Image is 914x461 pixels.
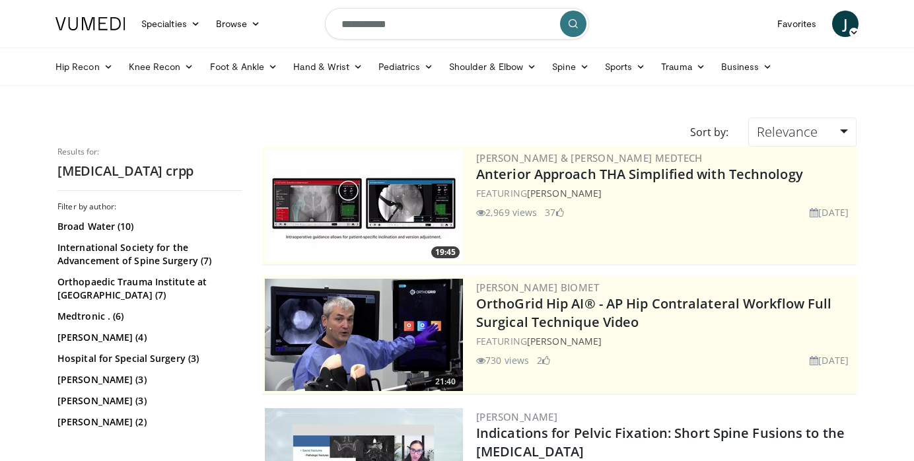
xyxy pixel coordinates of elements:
[202,53,286,80] a: Foot & Ankle
[527,335,602,347] a: [PERSON_NAME]
[325,8,589,40] input: Search topics, interventions
[680,118,738,147] div: Sort by:
[57,310,239,323] a: Medtronic . (6)
[48,53,121,80] a: Hip Recon
[597,53,654,80] a: Sports
[55,17,125,30] img: VuMedi Logo
[476,205,537,219] li: 2,969 views
[57,147,242,157] p: Results for:
[57,275,239,302] a: Orthopaedic Trauma Institute at [GEOGRAPHIC_DATA] (7)
[133,11,208,37] a: Specialties
[476,295,831,331] a: OrthoGrid Hip AI® - AP Hip Contralateral Workflow Full Surgical Technique Video
[121,53,202,80] a: Knee Recon
[431,376,460,388] span: 21:40
[476,334,854,348] div: FEATURING
[265,149,463,262] img: 06bb1c17-1231-4454-8f12-6191b0b3b81a.300x170_q85_crop-smart_upscale.jpg
[748,118,857,147] a: Relevance
[57,352,239,365] a: Hospital for Special Surgery (3)
[285,53,370,80] a: Hand & Wrist
[757,123,818,141] span: Relevance
[832,11,859,37] a: J
[476,151,703,164] a: [PERSON_NAME] & [PERSON_NAME] MedTech
[265,279,463,391] img: 96a9cbbb-25ee-4404-ab87-b32d60616ad7.300x170_q85_crop-smart_upscale.jpg
[431,246,460,258] span: 19:45
[653,53,713,80] a: Trauma
[476,165,803,183] a: Anterior Approach THA Simplified with Technology
[57,331,239,344] a: [PERSON_NAME] (4)
[527,187,602,199] a: [PERSON_NAME]
[713,53,781,80] a: Business
[476,410,557,423] a: [PERSON_NAME]
[810,205,849,219] li: [DATE]
[537,353,550,367] li: 2
[476,353,529,367] li: 730 views
[57,162,242,180] h2: [MEDICAL_DATA] crpp
[57,394,239,408] a: [PERSON_NAME] (3)
[370,53,441,80] a: Pediatrics
[476,281,599,294] a: [PERSON_NAME] Biomet
[265,149,463,262] a: 19:45
[810,353,849,367] li: [DATE]
[476,424,845,460] a: Indications for Pelvic Fixation: Short Spine Fusions to the [MEDICAL_DATA]
[57,373,239,386] a: [PERSON_NAME] (3)
[544,53,596,80] a: Spine
[57,415,239,429] a: [PERSON_NAME] (2)
[476,186,854,200] div: FEATURING
[208,11,269,37] a: Browse
[57,241,239,267] a: International Society for the Advancement of Spine Surgery (7)
[769,11,824,37] a: Favorites
[57,201,242,212] h3: Filter by author:
[441,53,544,80] a: Shoulder & Elbow
[265,279,463,391] a: 21:40
[57,220,239,233] a: Broad Water (10)
[545,205,563,219] li: 37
